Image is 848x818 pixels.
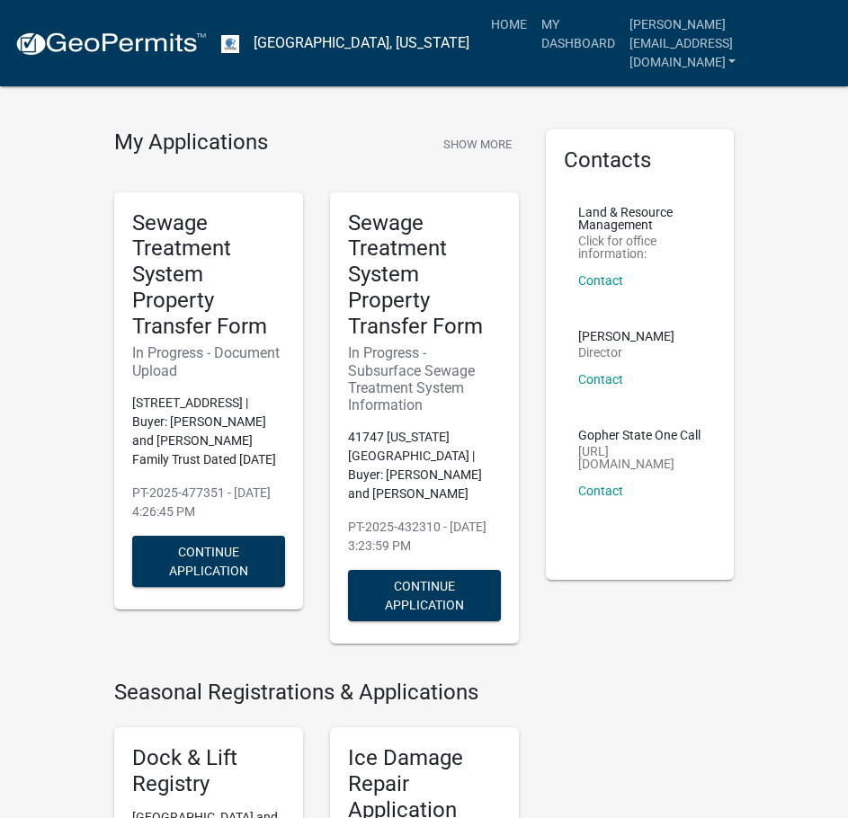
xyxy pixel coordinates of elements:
[564,147,717,173] h5: Contacts
[578,429,702,441] p: Gopher State One Call
[132,745,285,797] h5: Dock & Lift Registry
[534,7,622,60] a: My Dashboard
[578,445,702,470] p: [URL][DOMAIN_NAME]
[254,28,469,58] a: [GEOGRAPHIC_DATA], [US_STATE]
[132,484,285,521] p: PT-2025-477351 - [DATE] 4:26:45 PM
[132,536,285,587] button: Continue Application
[484,7,534,41] a: Home
[132,394,285,469] p: [STREET_ADDRESS] | Buyer: [PERSON_NAME] and [PERSON_NAME] Family Trust Dated [DATE]
[578,346,674,359] p: Director
[578,235,702,260] p: Click for office information:
[221,35,239,53] img: Otter Tail County, Minnesota
[114,680,519,706] h4: Seasonal Registrations & Applications
[622,7,834,79] a: [PERSON_NAME][EMAIL_ADDRESS][DOMAIN_NAME]
[132,210,285,340] h5: Sewage Treatment System Property Transfer Form
[348,570,501,621] button: Continue Application
[348,428,501,503] p: 41747 [US_STATE][GEOGRAPHIC_DATA] | Buyer: [PERSON_NAME] and [PERSON_NAME]
[348,210,501,340] h5: Sewage Treatment System Property Transfer Form
[114,129,268,156] h4: My Applications
[578,372,623,387] a: Contact
[578,330,674,342] p: [PERSON_NAME]
[436,129,519,159] button: Show More
[578,484,623,498] a: Contact
[348,518,501,556] p: PT-2025-432310 - [DATE] 3:23:59 PM
[348,344,501,413] h6: In Progress - Subsurface Sewage Treatment System Information
[132,344,285,378] h6: In Progress - Document Upload
[578,206,702,231] p: Land & Resource Management
[578,273,623,288] a: Contact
